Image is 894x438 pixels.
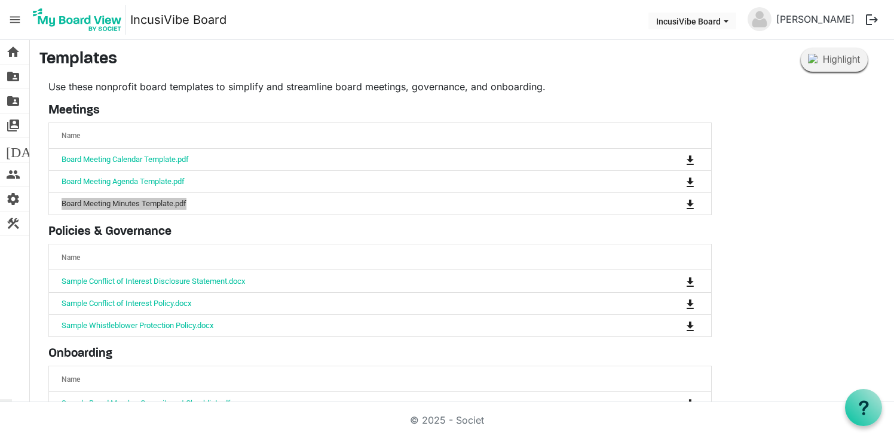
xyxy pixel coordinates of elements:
span: Name [62,253,80,262]
img: My Board View Logo [29,5,125,35]
button: logout [859,7,884,32]
img: no-profile-picture.svg [748,7,771,31]
span: switch_account [6,114,20,137]
h5: Onboarding [48,347,712,361]
button: Download [682,195,699,212]
span: construction [6,212,20,235]
td: is Command column column header [636,292,711,314]
h5: Policies & Governance [48,225,712,239]
span: people [6,163,20,186]
td: Sample Board Member Commitment Checklist.pdf is template cell column header Name [49,392,636,414]
td: Sample Conflict of Interest Policy.docx is template cell column header Name [49,292,636,314]
span: folder_shared [6,65,20,88]
button: Download [682,272,699,289]
span: home [6,40,20,64]
button: Download [682,151,699,168]
td: is Command column column header [636,392,711,414]
button: Download [682,295,699,312]
a: IncusiVibe Board [130,8,226,32]
a: My Board View Logo [29,5,130,35]
h5: Meetings [48,103,712,118]
a: Sample Whistleblower Protection Policy.docx [62,321,213,330]
a: Board Meeting Minutes Template.pdf [62,199,186,208]
td: Sample Whistleblower Protection Policy.docx is template cell column header Name [49,314,636,336]
span: folder_shared [6,89,20,113]
td: is Command column column header [636,170,711,192]
span: settings [6,187,20,211]
a: Sample Conflict of Interest Policy.docx [62,299,191,308]
td: Board Meeting Agenda Template.pdf is template cell column header Name [49,170,636,192]
td: is Command column column header [636,149,711,170]
a: Board Meeting Agenda Template.pdf [62,177,185,186]
td: Board Meeting Calendar Template.pdf is template cell column header Name [49,149,636,170]
span: menu [4,8,26,31]
a: Sample Conflict of Interest Disclosure Statement.docx [62,277,245,286]
a: Board Meeting Calendar Template.pdf [62,155,189,164]
td: is Command column column header [636,314,711,336]
a: Sample Board Member Commitment Checklist.pdf [62,399,231,408]
button: Download [682,317,699,334]
td: is Command column column header [636,192,711,215]
a: [PERSON_NAME] [771,7,859,31]
button: Download [682,173,699,190]
a: © 2025 - Societ [410,414,484,426]
button: IncusiVibe Board dropdownbutton [648,13,736,29]
td: Board Meeting Minutes Template.pdf is template cell column header Name [49,192,636,215]
h3: Templates [39,50,884,70]
p: Use these nonprofit board templates to simplify and streamline board meetings, governance, and on... [48,79,712,94]
td: is Command column column header [636,270,711,292]
span: Name [62,375,80,384]
span: Name [62,131,80,140]
button: Download [682,394,699,411]
span: [DATE] [6,138,52,162]
td: Sample Conflict of Interest Disclosure Statement.docx is template cell column header Name [49,270,636,292]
